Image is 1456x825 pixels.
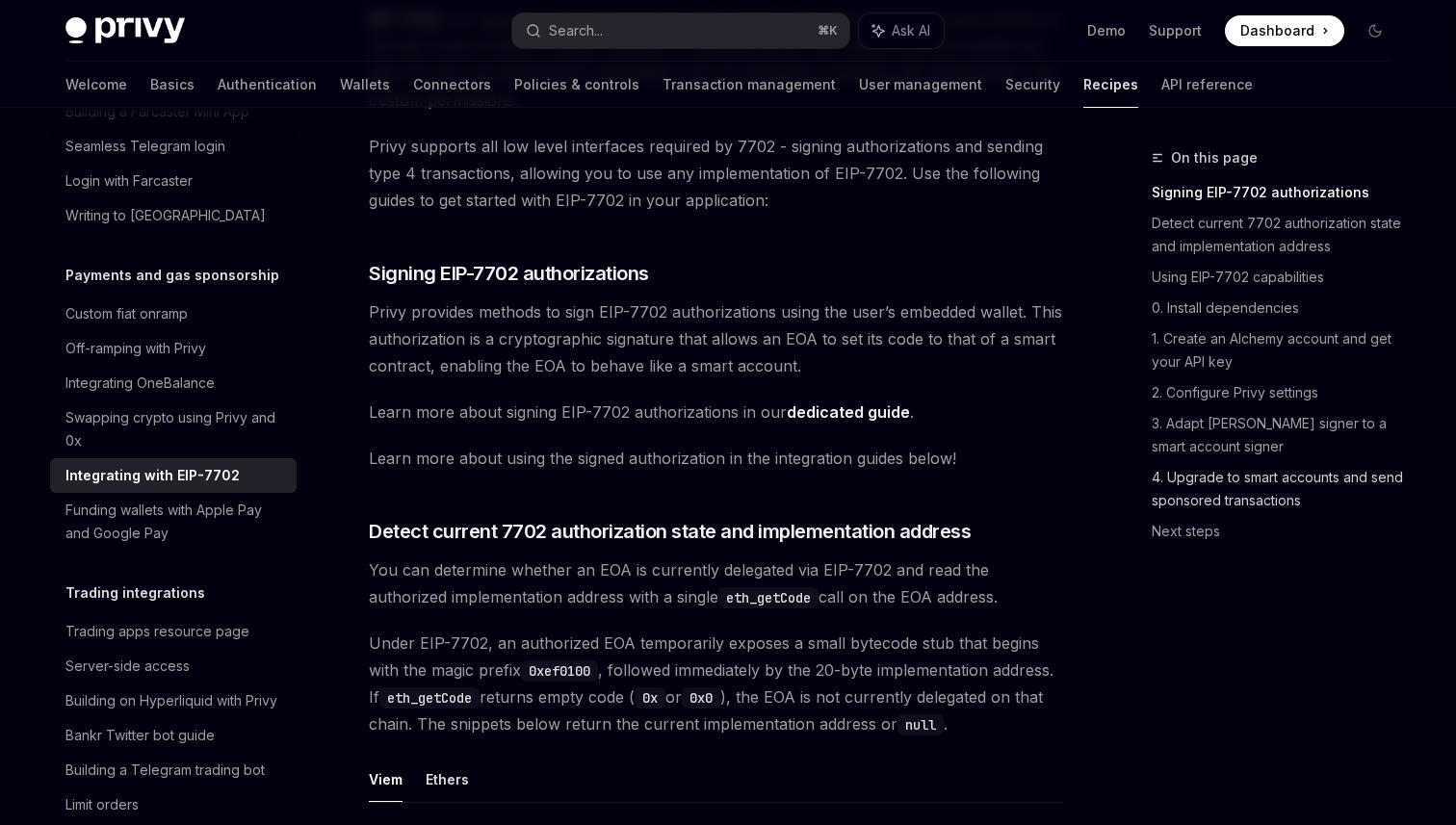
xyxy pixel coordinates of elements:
a: 4. Upgrade to smart accounts and send sponsored transactions [1152,462,1406,516]
a: Authentication [218,62,317,108]
h5: Trading integrations [65,581,205,605]
div: Seamless Telegram login [65,135,225,158]
div: Writing to [GEOGRAPHIC_DATA] [65,204,266,227]
span: Learn more about signing EIP-7702 authorizations in our . [369,399,1063,425]
a: Connectors [413,62,491,108]
a: Limit orders [50,787,297,822]
code: eth_getCode [379,687,480,709]
span: Detect current 7702 authorization state and implementation address [369,518,971,545]
a: Server-side access [50,649,297,683]
code: 0x [635,687,665,709]
a: Support [1149,21,1202,40]
span: Privy supports all low level interfaces required by 7702 - signing authorizations and sending typ... [369,133,1063,214]
a: Next steps [1152,516,1406,547]
code: 0xef0100 [521,660,598,682]
span: You can determine whether an EOA is currently delegated via EIP-7702 and read the authorized impl... [369,556,1063,610]
code: eth_getCode [718,587,819,608]
a: Trading apps resource page [50,614,297,649]
a: Seamless Telegram login [50,129,297,164]
img: dark logo [65,17,185,44]
h5: Payments and gas sponsorship [65,264,279,287]
code: null [897,714,944,735]
a: Using EIP-7702 capabilities [1152,262,1406,293]
button: Viem [369,757,403,802]
span: Under EIP-7702, an authorized EOA temporarily exposes a small bytecode stub that begins with the ... [369,630,1063,737]
a: Integrating OneBalance [50,366,297,400]
div: Funding wallets with Apple Pay and Google Pay [65,499,285,545]
span: Privy provides methods to sign EIP-7702 authorizations using the user’s embedded wallet. This aut... [369,298,1063,379]
a: Bankr Twitter bot guide [50,718,297,753]
a: Security [1005,62,1060,108]
a: 1. Create an Alchemy account and get your API key [1152,323,1406,377]
a: dedicated guide [787,402,910,423]
a: Login with Farcaster [50,164,297,198]
a: Policies & controls [514,62,639,108]
span: Ask AI [892,21,930,40]
a: User management [859,62,982,108]
a: Swapping crypto using Privy and 0x [50,400,297,458]
div: Custom fiat onramp [65,302,188,325]
span: Signing EIP-7702 authorizations [369,260,649,287]
a: Dashboard [1225,15,1344,46]
a: 3. Adapt [PERSON_NAME] signer to a smart account signer [1152,408,1406,462]
a: Recipes [1083,62,1138,108]
div: Search... [549,19,603,42]
div: Server-side access [65,655,190,678]
div: Integrating with EIP-7702 [65,464,240,487]
span: On this page [1171,146,1258,169]
a: Basics [150,62,195,108]
button: Toggle dark mode [1360,15,1391,46]
a: API reference [1161,62,1253,108]
span: Learn more about using the signed authorization in the integration guides below! [369,445,1063,472]
button: Search...⌘K [512,13,849,48]
span: Dashboard [1240,21,1314,40]
div: Off-ramping with Privy [65,337,206,360]
div: Login with Farcaster [65,169,193,193]
a: Building on Hyperliquid with Privy [50,683,297,718]
a: Custom fiat onramp [50,296,297,331]
a: 0. Install dependencies [1152,293,1406,323]
a: Signing EIP-7702 authorizations [1152,177,1406,208]
div: Bankr Twitter bot guide [65,724,215,747]
a: 2. Configure Privy settings [1152,377,1406,408]
a: Integrating with EIP-7702 [50,458,297,493]
a: Demo [1087,21,1126,40]
div: Building a Telegram trading bot [65,759,265,782]
a: Funding wallets with Apple Pay and Google Pay [50,493,297,551]
a: Transaction management [663,62,836,108]
div: Swapping crypto using Privy and 0x [65,406,285,452]
div: Building on Hyperliquid with Privy [65,689,277,712]
a: Writing to [GEOGRAPHIC_DATA] [50,198,297,233]
code: 0x0 [682,687,720,709]
button: Ask AI [859,13,944,48]
a: Welcome [65,62,127,108]
a: Off-ramping with Privy [50,331,297,366]
div: Integrating OneBalance [65,372,215,395]
a: Building a Telegram trading bot [50,753,297,787]
div: Limit orders [65,793,139,816]
a: Wallets [340,62,390,108]
button: Ethers [426,757,469,802]
a: Detect current 7702 authorization state and implementation address [1152,208,1406,262]
span: ⌘ K [818,23,838,39]
div: Trading apps resource page [65,620,249,643]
